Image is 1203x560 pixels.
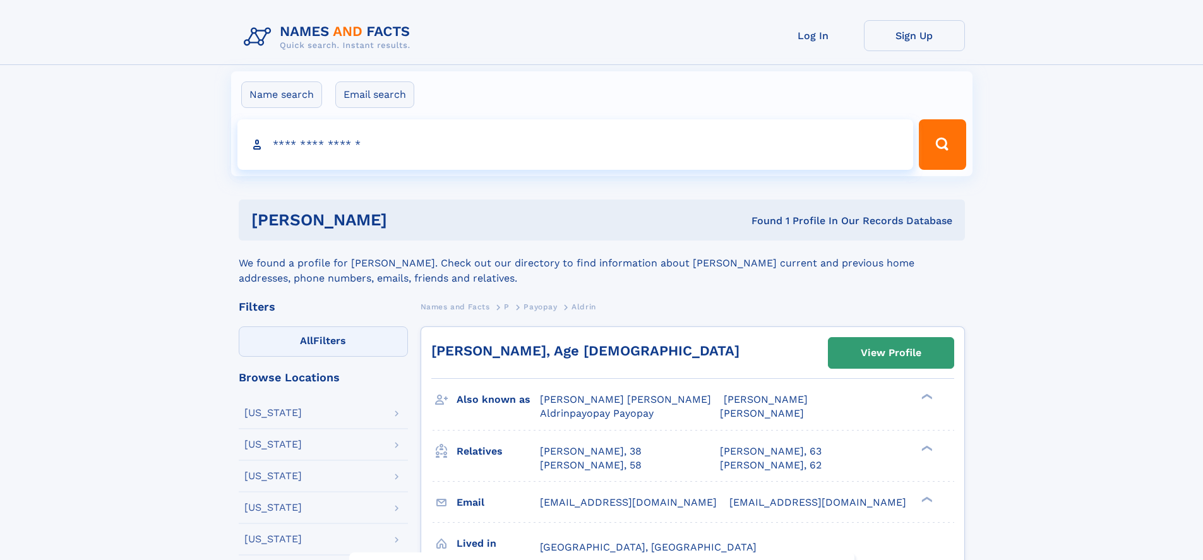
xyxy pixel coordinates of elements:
[864,20,965,51] a: Sign Up
[540,496,717,508] span: [EMAIL_ADDRESS][DOMAIN_NAME]
[457,389,540,410] h3: Also known as
[239,241,965,286] div: We found a profile for [PERSON_NAME]. Check out our directory to find information about [PERSON_N...
[540,541,757,553] span: [GEOGRAPHIC_DATA], [GEOGRAPHIC_DATA]
[244,408,302,418] div: [US_STATE]
[421,299,490,314] a: Names and Facts
[244,471,302,481] div: [US_STATE]
[918,444,933,452] div: ❯
[540,444,642,458] a: [PERSON_NAME], 38
[572,302,596,311] span: Aldrin
[335,81,414,108] label: Email search
[729,496,906,508] span: [EMAIL_ADDRESS][DOMAIN_NAME]
[457,441,540,462] h3: Relatives
[763,20,864,51] a: Log In
[239,20,421,54] img: Logo Names and Facts
[431,343,739,359] a: [PERSON_NAME], Age [DEMOGRAPHIC_DATA]
[239,301,408,313] div: Filters
[724,393,808,405] span: [PERSON_NAME]
[540,458,642,472] a: [PERSON_NAME], 58
[524,302,557,311] span: Payopay
[300,335,313,347] span: All
[720,407,804,419] span: [PERSON_NAME]
[244,534,302,544] div: [US_STATE]
[540,393,711,405] span: [PERSON_NAME] [PERSON_NAME]
[918,393,933,401] div: ❯
[239,372,408,383] div: Browse Locations
[569,214,952,228] div: Found 1 Profile In Our Records Database
[919,119,966,170] button: Search Button
[251,212,570,228] h1: [PERSON_NAME]
[457,533,540,554] h3: Lived in
[504,302,510,311] span: P
[504,299,510,314] a: P
[918,495,933,503] div: ❯
[720,444,822,458] a: [PERSON_NAME], 63
[861,338,921,367] div: View Profile
[241,81,322,108] label: Name search
[457,492,540,513] h3: Email
[524,299,557,314] a: Payopay
[829,338,954,368] a: View Profile
[720,458,822,472] a: [PERSON_NAME], 62
[237,119,914,170] input: search input
[239,326,408,357] label: Filters
[244,503,302,513] div: [US_STATE]
[244,439,302,450] div: [US_STATE]
[540,407,654,419] span: Aldrinpayopay Payopay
